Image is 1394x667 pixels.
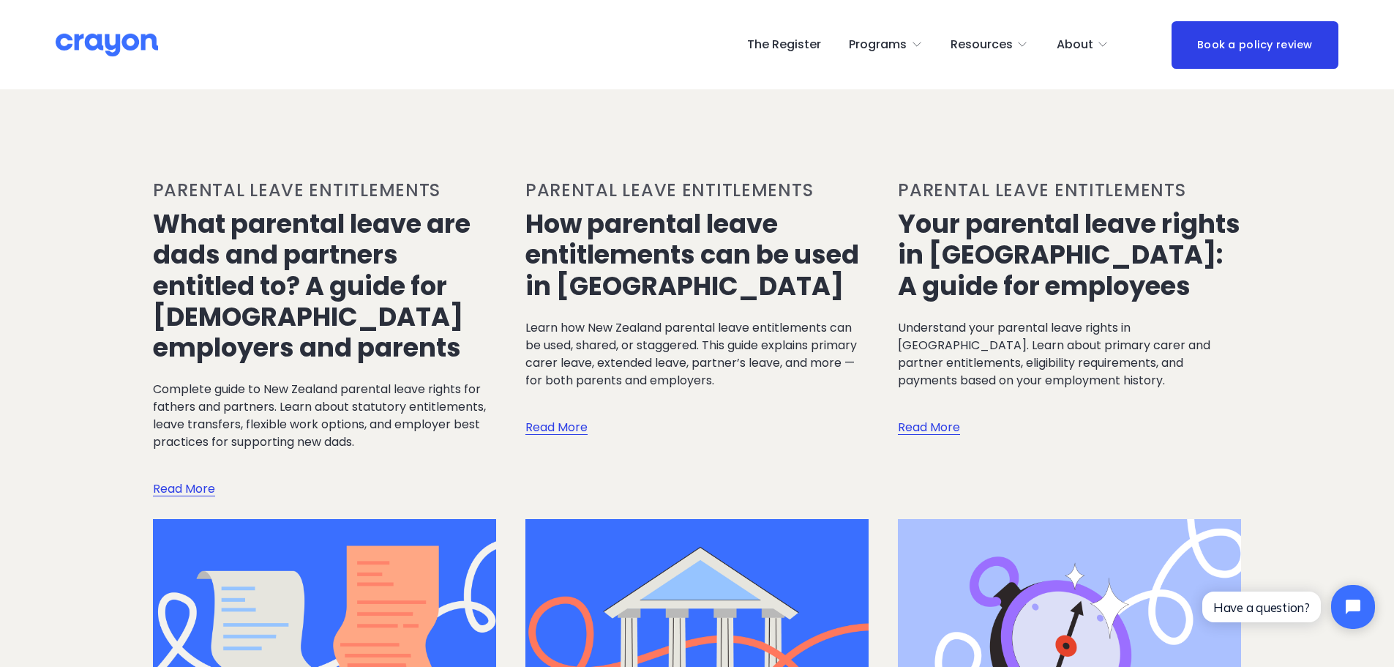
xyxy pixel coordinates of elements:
a: Parental leave entitlements [525,178,813,202]
a: The Register [747,33,821,56]
a: Read More [525,390,588,437]
span: About [1057,34,1093,56]
a: folder dropdown [951,33,1029,56]
p: Understand your parental leave rights in [GEOGRAPHIC_DATA]. Learn about primary carer and partner... [898,319,1241,390]
p: Complete guide to New Zealand parental leave rights for fathers and partners. Learn about statuto... [153,381,496,451]
img: Crayon [56,32,158,58]
a: Parental leave entitlements [898,178,1185,202]
a: Read More [153,451,215,499]
span: Programs [849,34,907,56]
span: Resources [951,34,1013,56]
a: Book a policy review [1172,21,1338,69]
a: Read More [898,390,960,437]
a: folder dropdown [1057,33,1109,56]
a: What parental leave are dads and partners entitled to? A guide for [DEMOGRAPHIC_DATA] employers a... [153,206,471,365]
iframe: Tidio Chat [1190,573,1387,641]
a: Your parental leave rights in [GEOGRAPHIC_DATA]: A guide for employees [898,206,1240,303]
a: Parental leave entitlements [153,178,441,202]
a: folder dropdown [849,33,923,56]
p: Learn how New Zealand parental leave entitlements can be used, shared, or staggered. This guide e... [525,319,869,390]
a: How parental leave entitlements can be used in [GEOGRAPHIC_DATA] [525,206,859,303]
